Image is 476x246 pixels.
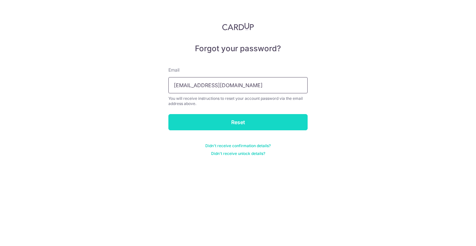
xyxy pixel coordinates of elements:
div: You will receive instructions to reset your account password via the email address above. [168,96,308,106]
label: Email [168,67,179,73]
input: Reset [168,114,308,130]
img: CardUp Logo [222,23,254,30]
input: Enter your Email [168,77,308,93]
a: Didn't receive confirmation details? [205,143,271,148]
h5: Forgot your password? [168,43,308,54]
a: Didn't receive unlock details? [211,151,265,156]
